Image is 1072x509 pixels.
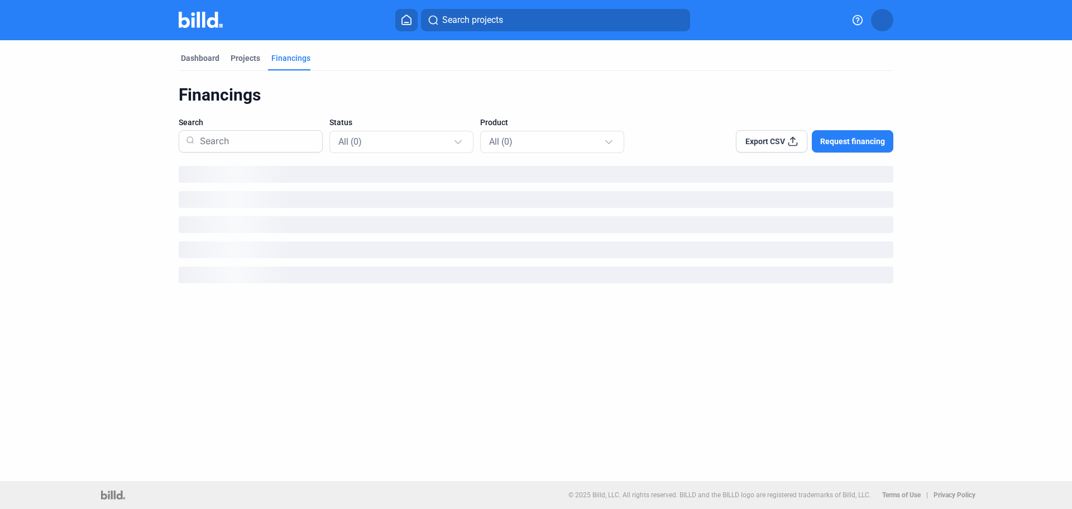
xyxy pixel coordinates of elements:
div: loading [179,166,893,183]
span: Request financing [820,136,885,147]
b: Terms of Use [882,491,921,499]
img: logo [101,491,125,500]
div: Financings [179,84,893,106]
button: Search projects [421,9,690,31]
span: Export CSV [745,136,785,147]
button: Request financing [812,130,893,153]
div: Dashboard [181,53,219,64]
div: Financings [271,53,310,64]
p: | [926,491,928,499]
span: Search projects [442,13,503,27]
span: Status [329,117,352,128]
span: All (0) [338,136,362,147]
div: loading [179,267,893,283]
img: Billd Company Logo [179,12,223,28]
span: Search [179,117,203,128]
input: Search [195,127,315,156]
div: Projects [231,53,260,64]
div: loading [179,216,893,233]
button: Export CSV [736,130,807,153]
div: loading [179,191,893,208]
p: © 2025 Billd, LLC. All rights reserved. BILLD and the BILLD logo are registered trademarks of Bil... [568,491,871,499]
div: loading [179,241,893,258]
span: All (0) [489,136,513,147]
b: Privacy Policy [934,491,975,499]
span: Product [480,117,508,128]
